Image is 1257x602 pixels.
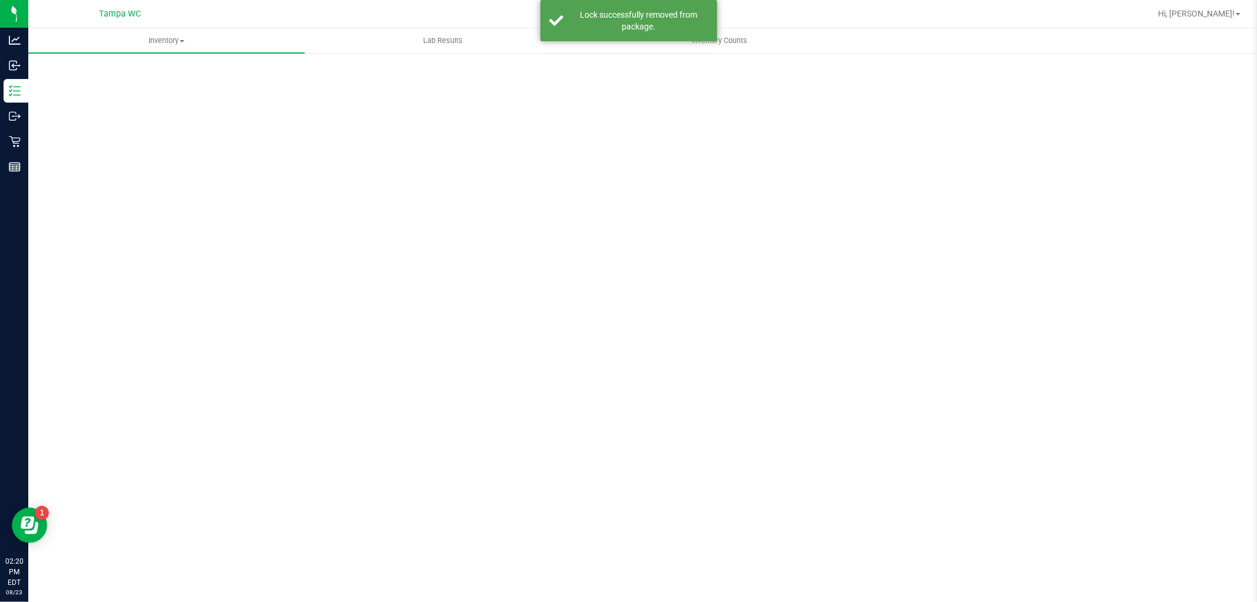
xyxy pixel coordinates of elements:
[35,506,49,520] iframe: Resource center unread badge
[5,556,23,588] p: 02:20 PM EDT
[9,136,21,147] inline-svg: Retail
[9,161,21,173] inline-svg: Reports
[12,508,47,543] iframe: Resource center
[305,28,581,53] a: Lab Results
[676,35,763,46] span: Inventory Counts
[28,28,305,53] a: Inventory
[5,588,23,597] p: 08/23
[9,60,21,71] inline-svg: Inbound
[9,85,21,97] inline-svg: Inventory
[9,110,21,122] inline-svg: Outbound
[1158,9,1235,18] span: Hi, [PERSON_NAME]!
[9,34,21,46] inline-svg: Analytics
[100,9,141,19] span: Tampa WC
[407,35,479,46] span: Lab Results
[28,35,305,46] span: Inventory
[570,9,708,32] div: Lock successfully removed from package.
[581,28,857,53] a: Inventory Counts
